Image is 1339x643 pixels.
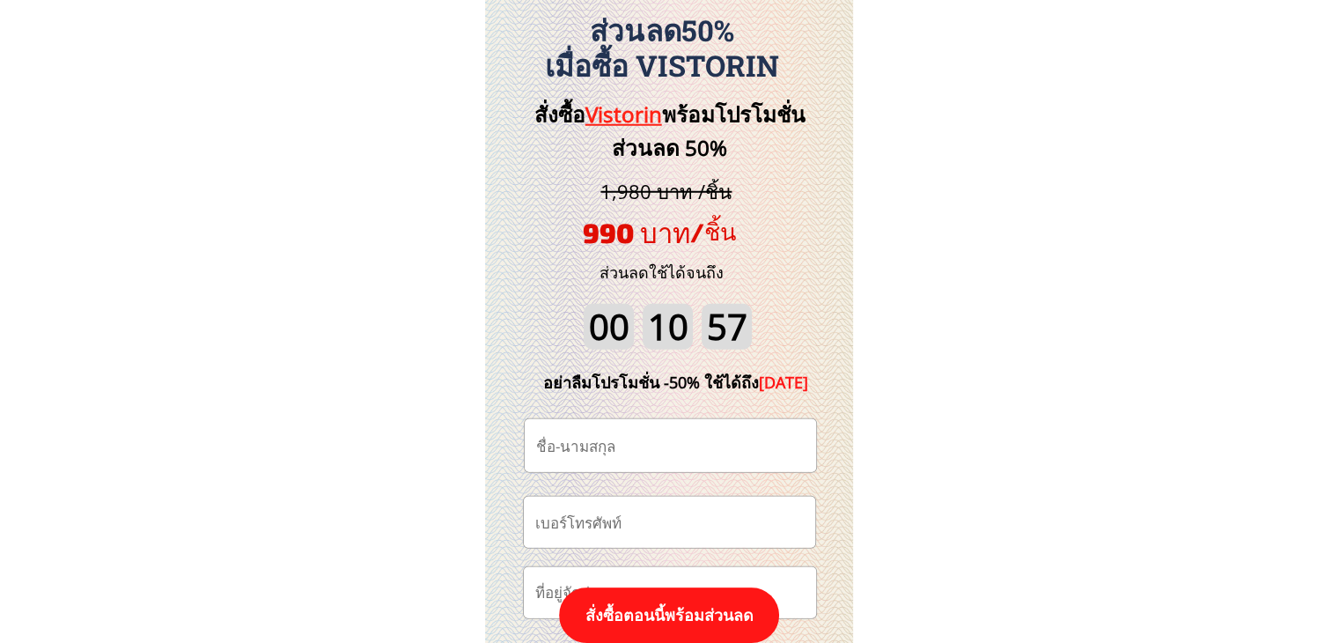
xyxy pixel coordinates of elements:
h3: สั่งซื้อ พร้อมโปรโมชั่นส่วนลด 50% [504,98,835,166]
input: เบอร์โทรศัพท์ [531,497,808,547]
h3: ส่วนลด50% เมื่อซื้อ Vistorin [475,13,849,83]
span: Vistorin [585,100,662,129]
input: ชื่อ-นามสกุล [532,419,809,472]
span: [DATE] [759,372,808,393]
span: 990 บาท [583,216,690,248]
h3: ส่วนลดใช้ได้จนถึง [576,260,747,285]
p: สั่งซื้อตอนนี้พร้อมส่วนลด [559,588,780,643]
span: 1,980 บาท /ชิ้น [600,178,732,204]
input: ที่อยู่จัดส่ง [531,567,809,618]
span: /ชิ้น [690,217,736,245]
div: อย่าลืมโปรโมชั่น -50% ใช้ได้ถึง [517,370,835,395]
